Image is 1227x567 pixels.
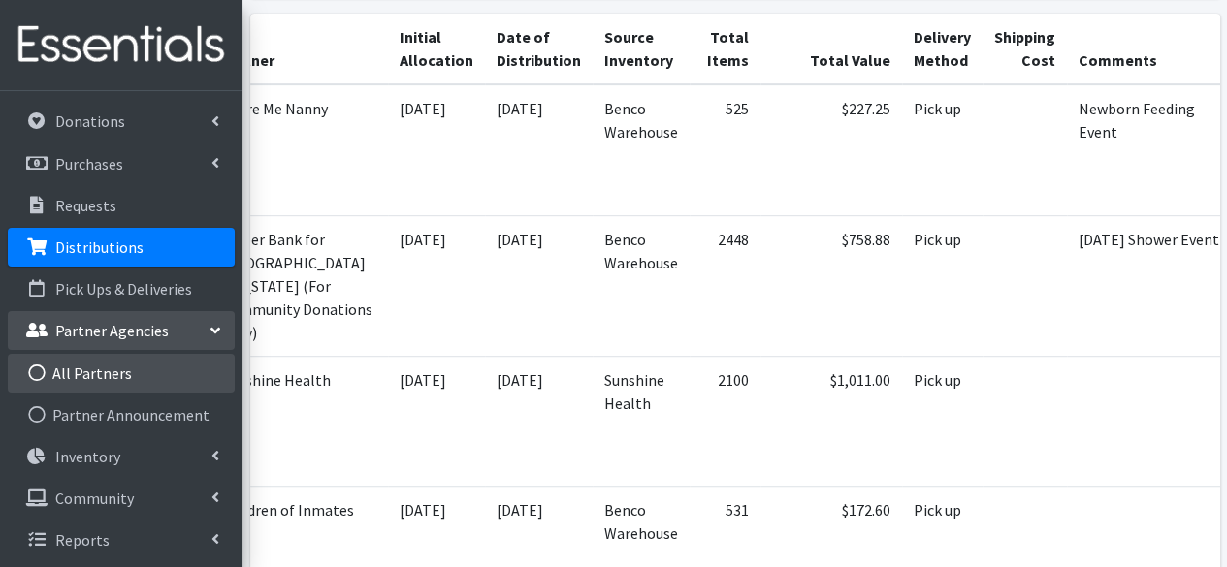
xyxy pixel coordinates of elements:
th: Total Value [760,14,902,84]
p: Requests [55,196,116,215]
td: Sunshine Health [593,356,690,486]
a: Purchases [8,144,235,183]
a: Requests [8,186,235,225]
td: Benco Warehouse [593,215,690,356]
p: Pick Ups & Deliveries [55,279,192,299]
p: Donations [55,111,125,131]
th: Total Items [690,14,760,84]
a: All Partners [8,354,235,393]
p: Distributions [55,237,144,257]
td: [DATE] [388,215,485,356]
td: [DATE] [485,215,593,356]
a: Reports [8,520,235,559]
td: $1,011.00 [760,356,902,486]
th: Delivery Method [902,14,983,84]
a: Pick Ups & Deliveries [8,269,235,308]
a: Community [8,479,235,518]
p: Community [55,488,134,508]
img: HumanEssentials [8,13,235,78]
td: Pick up [902,84,983,215]
a: Donations [8,102,235,141]
p: Purchases [55,154,123,173]
td: 2448 [690,215,760,356]
a: Inventory [8,437,235,476]
th: Date of Distribution [485,14,593,84]
a: Partner Agencies [8,311,235,350]
p: Partner Agencies [55,321,169,340]
td: Sunshine Health [210,356,388,486]
p: Inventory [55,447,120,466]
a: Distributions [8,228,235,267]
a: Partner Announcement [8,395,235,434]
td: [DATE] [485,356,593,486]
td: 525 [690,84,760,215]
td: [DATE] [388,84,485,215]
td: 2100 [690,356,760,486]
td: $227.25 [760,84,902,215]
td: [DATE] [388,356,485,486]
td: Benco Warehouse [593,84,690,215]
td: $758.88 [760,215,902,356]
th: Initial Allocation [388,14,485,84]
th: Shipping Cost [983,14,1067,84]
p: Reports [55,530,110,550]
td: Pick up [902,356,983,486]
td: Pick up [902,215,983,356]
td: Diaper Bank for [GEOGRAPHIC_DATA][US_STATE] (For Community Donations Only) [210,215,388,356]
th: Partner [210,14,388,84]
td: Adore Me Nanny [210,84,388,215]
th: Source Inventory [593,14,690,84]
td: [DATE] [485,84,593,215]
